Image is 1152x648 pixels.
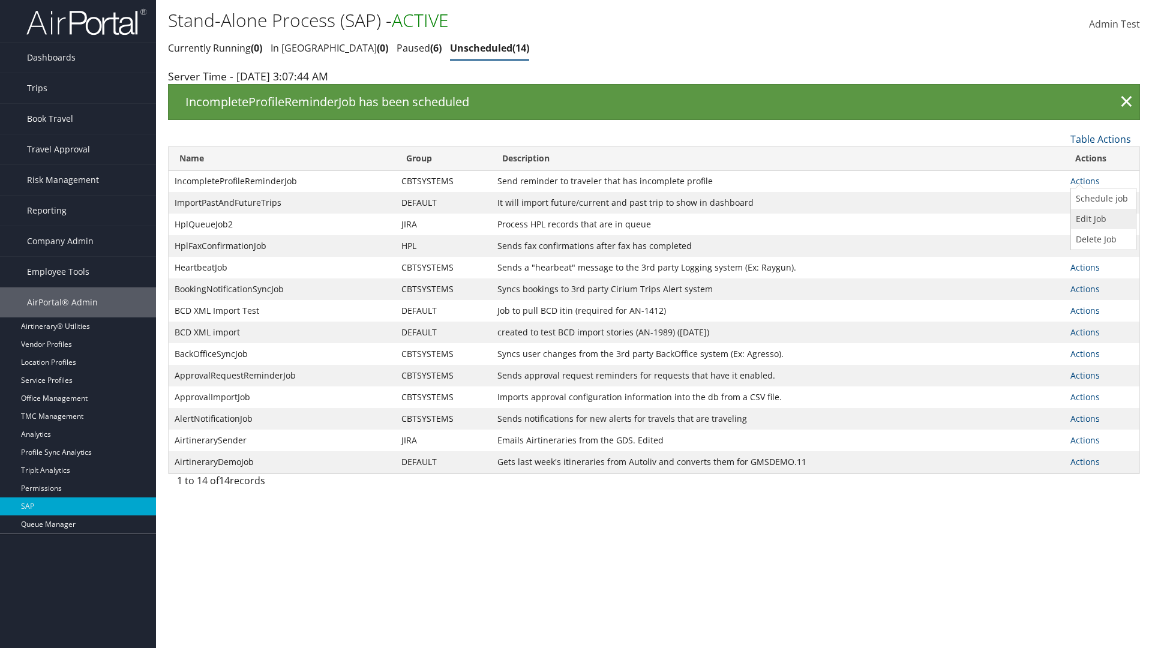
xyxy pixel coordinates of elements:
td: ImportPastAndFutureTrips [169,192,395,214]
td: created to test BCD import stories (AN-1989) ([DATE]) [491,322,1065,343]
td: AirtinerarySender [169,430,395,451]
td: HplFaxConfirmationJob [169,235,395,257]
td: Sends notifications for new alerts for travels that are traveling [491,408,1065,430]
span: Book Travel [27,104,73,134]
td: JIRA [395,214,491,235]
span: 0 [377,41,388,55]
td: ApprovalImportJob [169,386,395,408]
a: Actions [1070,262,1100,273]
td: Syncs bookings to 3rd party Cirium Trips Alert system [491,278,1065,300]
th: Name: activate to sort column ascending [169,147,395,170]
a: Schedule job [1071,188,1133,209]
a: Actions [1070,434,1100,446]
th: Actions [1064,147,1139,170]
a: Paused6 [397,41,442,55]
td: HplQueueJob2 [169,214,395,235]
span: Risk Management [27,165,99,195]
td: CBTSYSTEMS [395,386,491,408]
span: ACTIVE [392,8,449,32]
td: Sends fax confirmations after fax has completed [491,235,1065,257]
img: airportal-logo.png [26,8,146,36]
span: AirPortal® Admin [27,287,98,317]
a: Actions [1070,348,1100,359]
td: It will import future/current and past trip to show in dashboard [491,192,1065,214]
td: Sends a "hearbeat" message to the 3rd party Logging system (Ex: Raygun). [491,257,1065,278]
td: Sends approval request reminders for requests that have it enabled. [491,365,1065,386]
span: 14 [512,41,529,55]
a: × [1116,90,1137,114]
span: Dashboards [27,43,76,73]
a: Delete Job [1071,229,1133,250]
td: Syncs user changes from the 3rd party BackOffice system (Ex: Agresso). [491,343,1065,365]
span: Company Admin [27,226,94,256]
td: CBTSYSTEMS [395,343,491,365]
td: AirtineraryDemoJob [169,451,395,473]
span: 6 [430,41,442,55]
span: Admin Test [1089,17,1140,31]
td: HeartbeatJob [169,257,395,278]
span: Travel Approval [27,134,90,164]
td: BCD XML import [169,322,395,343]
td: CBTSYSTEMS [395,278,491,300]
td: IncompleteProfileReminderJob [169,170,395,192]
a: Edit Job [1071,209,1133,229]
a: Actions [1070,305,1100,316]
div: IncompleteProfileReminderJob has been scheduled [168,84,1140,120]
div: 1 to 14 of records [177,473,402,494]
td: DEFAULT [395,322,491,343]
td: DEFAULT [395,451,491,473]
span: Trips [27,73,47,103]
td: CBTSYSTEMS [395,365,491,386]
td: Gets last week's itineraries from Autoliv and converts them for GMSDEMO.11 [491,451,1065,473]
td: Send reminder to traveler that has incomplete profile [491,170,1065,192]
td: BookingNotificationSyncJob [169,278,395,300]
td: CBTSYSTEMS [395,170,491,192]
td: CBTSYSTEMS [395,408,491,430]
a: Actions [1070,391,1100,403]
td: DEFAULT [395,192,491,214]
span: Reporting [27,196,67,226]
td: Process HPL records that are in queue [491,214,1065,235]
td: Job to pull BCD itin (required for AN-1412) [491,300,1065,322]
th: Description [491,147,1065,170]
td: BCD XML Import Test [169,300,395,322]
a: Actions [1070,413,1100,424]
span: 0 [251,41,262,55]
td: Imports approval configuration information into the db from a CSV file. [491,386,1065,408]
td: CBTSYSTEMS [395,257,491,278]
a: Table Actions [1070,133,1131,146]
a: Actions [1070,456,1100,467]
span: Employee Tools [27,257,89,287]
td: DEFAULT [395,300,491,322]
a: Admin Test [1089,6,1140,43]
td: Emails Airtineraries from the GDS. Edited [491,430,1065,451]
a: Unscheduled14 [450,41,529,55]
td: JIRA [395,430,491,451]
td: HPL [395,235,491,257]
span: 14 [219,474,230,487]
div: Server Time - [DATE] 3:07:44 AM [168,68,1140,84]
a: Actions [1070,283,1100,295]
a: Actions [1070,175,1100,187]
td: BackOfficeSyncJob [169,343,395,365]
td: AlertNotificationJob [169,408,395,430]
a: Actions [1070,370,1100,381]
a: In [GEOGRAPHIC_DATA]0 [271,41,388,55]
td: ApprovalRequestReminderJob [169,365,395,386]
a: Actions [1070,326,1100,338]
a: Currently Running0 [168,41,262,55]
h1: Stand-Alone Process (SAP) - [168,8,816,33]
th: Group: activate to sort column ascending [395,147,491,170]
